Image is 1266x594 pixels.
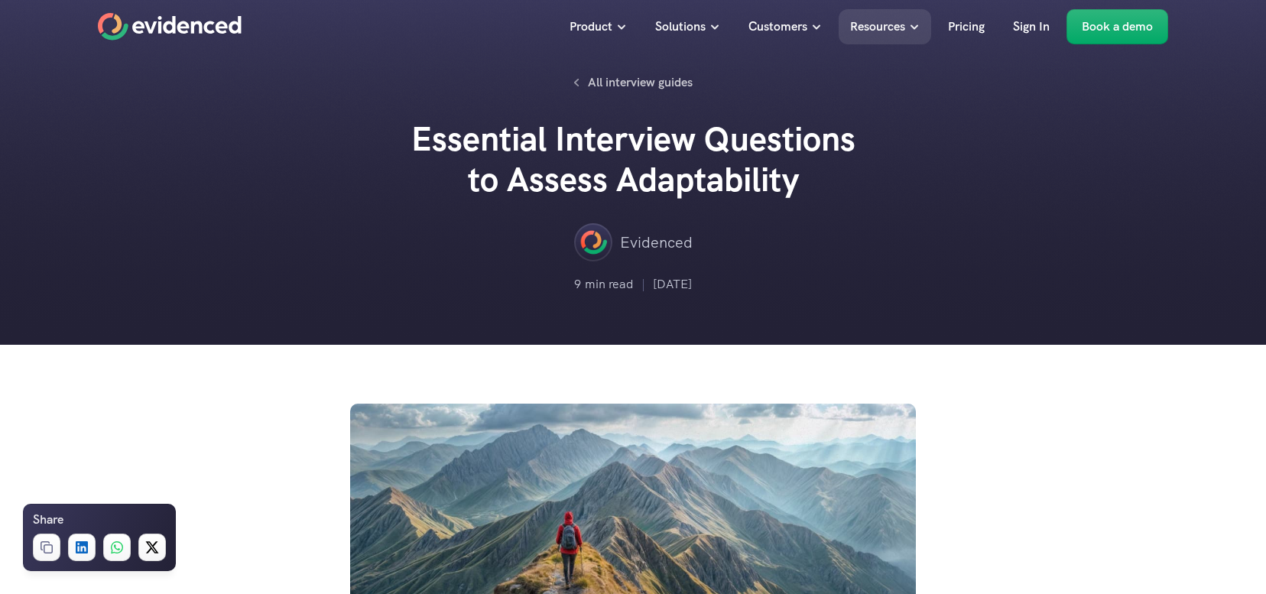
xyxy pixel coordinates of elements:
[850,17,905,37] p: Resources
[641,274,645,294] p: |
[1082,17,1153,37] p: Book a demo
[1066,9,1168,44] a: Book a demo
[748,17,807,37] p: Customers
[653,274,692,294] p: [DATE]
[585,274,634,294] p: min read
[404,119,862,200] h2: Essential Interview Questions to Assess Adaptability
[574,223,612,261] img: ""
[570,17,612,37] p: Product
[98,13,242,41] a: Home
[33,510,63,530] h6: Share
[588,73,693,93] p: All interview guides
[1001,9,1061,44] a: Sign In
[948,17,985,37] p: Pricing
[574,274,581,294] p: 9
[655,17,706,37] p: Solutions
[1013,17,1050,37] p: Sign In
[620,230,693,255] p: Evidenced
[937,9,996,44] a: Pricing
[565,69,701,96] a: All interview guides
